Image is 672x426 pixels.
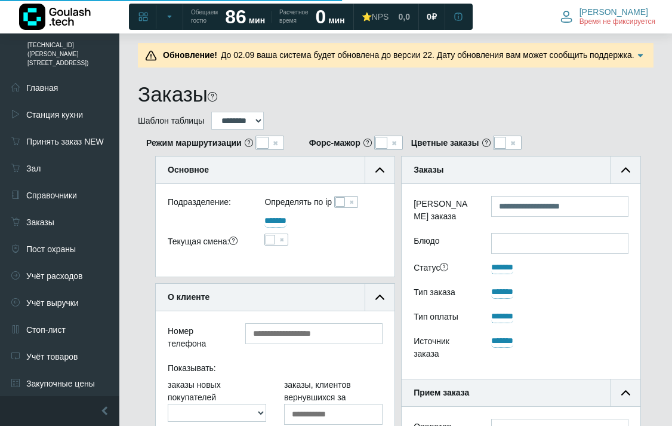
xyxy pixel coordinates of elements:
div: ⭐ [362,11,389,22]
strong: 86 [225,6,246,27]
span: NPS [372,12,389,22]
button: [PERSON_NAME] Время не фиксируется [553,4,662,29]
b: Обновление! [163,50,217,60]
img: collapse [621,388,630,397]
img: collapse [375,293,384,302]
a: 0 ₽ [420,6,444,27]
span: Обещаем гостю [191,8,218,25]
img: Предупреждение [145,50,157,62]
b: Режим маршрутизации [146,137,242,149]
img: collapse [621,166,630,174]
h1: Заказы [138,82,208,107]
label: Блюдо [405,233,482,254]
label: Определять по ip [264,196,332,209]
label: [PERSON_NAME] заказа [405,196,482,227]
div: Источник заказа [405,333,482,364]
span: 0,0 [398,11,409,22]
img: Логотип компании Goulash.tech [19,4,91,30]
div: Номер телефона [159,323,236,354]
b: Форс-мажор [309,137,360,149]
span: мин [328,16,344,25]
strong: 0 [316,6,326,27]
img: Подробнее [634,50,646,62]
div: Тип оплаты [405,309,482,327]
div: Показывать: [159,360,392,379]
div: Подразделение: [159,196,255,213]
div: Текущая смена: [159,234,255,252]
span: мин [249,16,265,25]
b: Заказы [414,165,443,174]
label: Шаблон таблицы [138,115,204,127]
div: заказы новых покупателей [159,379,275,425]
span: [PERSON_NAME] [579,7,648,17]
img: collapse [375,166,384,174]
span: Время не фиксируется [579,17,655,27]
div: Статус [405,260,482,278]
span: Расчетное время [279,8,308,25]
b: Основное [168,165,209,174]
span: 0 [427,11,431,22]
a: ⭐NPS 0,0 [355,6,417,27]
b: Прием заказа [414,388,469,397]
span: До 02.09 ваша система будет обновлена до версии 22. Дату обновления вам может сообщить поддержка.... [159,50,634,72]
b: Цветные заказы [411,137,479,149]
a: Обещаем гостю 86 мин Расчетное время 0 мин [184,6,352,27]
div: заказы, клиентов вернувшихся за [275,379,392,425]
div: Тип заказа [405,284,482,303]
b: О клиенте [168,292,209,302]
span: ₽ [431,11,437,22]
